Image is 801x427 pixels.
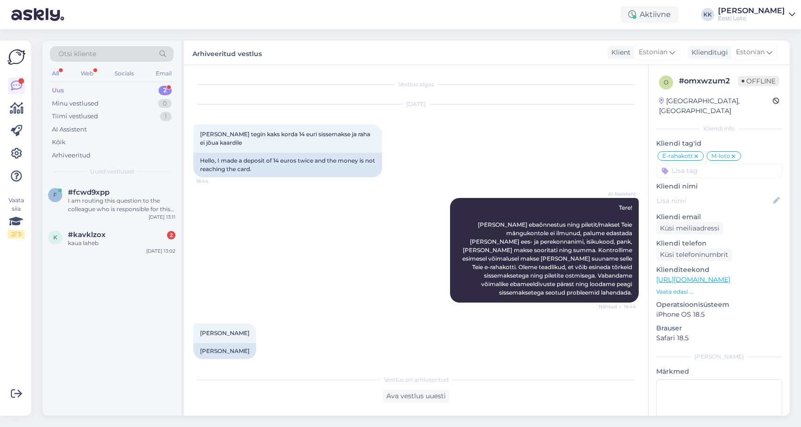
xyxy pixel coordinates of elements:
div: kaua laheb [68,239,175,247]
div: I am routing this question to the colleague who is responsible for this topic. The reply might ta... [68,197,175,213]
p: Vaata edasi ... [656,287,782,296]
span: M-loto [711,153,730,159]
span: E-rahakott [662,153,693,159]
span: f [53,191,57,198]
div: Ava vestlus uuesti [383,390,450,402]
p: Klienditeekond [656,265,782,275]
div: 0 [158,99,172,108]
div: AI Assistent [52,125,87,134]
div: Vestlus algas [193,80,639,89]
p: Brauser [656,323,782,333]
div: Socials [113,67,136,80]
span: o [664,79,668,86]
span: Tere! [PERSON_NAME] ebaõnnestus ning piletit/makset Teie mängukontole ei ilmunud, palume edastada... [462,204,634,296]
span: Vestlus on arhiveeritud [384,376,449,384]
span: Estonian [639,47,667,57]
div: Küsi telefoninumbrit [656,248,732,261]
div: Eesti Loto [718,15,785,22]
input: Lisa nimi [657,196,771,206]
div: 2 / 3 [8,230,25,238]
div: 2 [167,231,175,239]
p: Operatsioonisüsteem [656,300,782,310]
div: 2 [159,86,172,95]
input: Lisa tag [656,164,782,178]
span: [PERSON_NAME] tegin kaks korda 14 euri sissemakse ja raha ei jõua kaardile [200,131,372,146]
div: [PERSON_NAME] [656,353,782,361]
div: Kõik [52,138,66,147]
div: Klient [608,48,631,57]
div: Vaata siia [8,196,25,238]
p: Kliendi email [656,212,782,222]
span: Estonian [736,47,765,57]
a: [URL][DOMAIN_NAME] [656,275,730,284]
label: Arhiveeritud vestlus [192,46,262,59]
div: Hello, I made a deposit of 14 euros twice and the money is not reaching the card. [193,153,382,177]
span: 16:45 [196,360,232,367]
div: Uus [52,86,64,95]
p: Kliendi nimi [656,181,782,191]
div: Küsi meiliaadressi [656,222,723,235]
a: [PERSON_NAME]Eesti Loto [718,7,795,22]
div: Klienditugi [688,48,728,57]
p: Märkmed [656,367,782,377]
span: 16:44 [196,178,232,185]
span: AI Assistent [601,190,636,197]
p: iPhone OS 18.5 [656,310,782,320]
span: Otsi kliente [58,49,96,59]
div: All [50,67,61,80]
p: Safari 18.5 [656,333,782,343]
div: Email [154,67,174,80]
img: Askly Logo [8,48,25,66]
p: Kliendi telefon [656,238,782,248]
div: Aktiivne [621,6,678,23]
div: Minu vestlused [52,99,99,108]
div: [GEOGRAPHIC_DATA], [GEOGRAPHIC_DATA] [659,96,773,116]
span: Nähtud ✓ 16:44 [599,303,636,310]
div: [PERSON_NAME] [718,7,785,15]
div: Arhiveeritud [52,151,91,160]
div: 1 [160,112,172,121]
div: [PERSON_NAME] [193,343,256,359]
div: [DATE] [193,100,639,108]
div: Web [79,67,95,80]
p: Kliendi tag'id [656,139,782,148]
span: #fcwd9xpp [68,188,109,197]
span: Offline [738,76,779,86]
div: Kliendi info [656,124,782,133]
span: #kavklzox [68,230,106,239]
span: k [53,234,58,241]
div: Tiimi vestlused [52,112,98,121]
div: KK [701,8,714,21]
div: [DATE] 13:11 [149,213,175,221]
span: [PERSON_NAME] [200,329,250,337]
div: # omxwzum2 [679,75,738,87]
div: [DATE] 13:02 [146,247,175,255]
span: Uued vestlused [90,167,134,176]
